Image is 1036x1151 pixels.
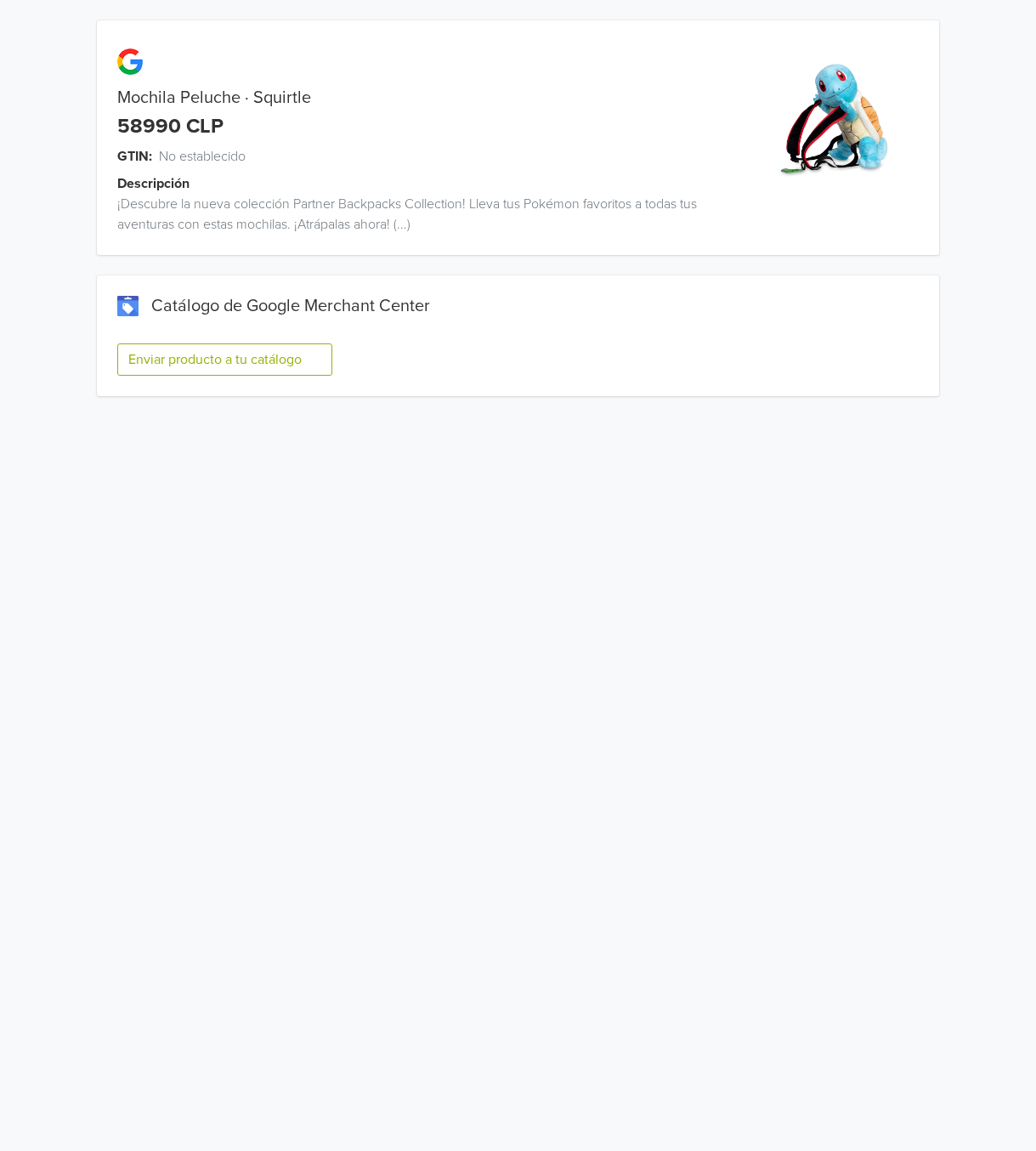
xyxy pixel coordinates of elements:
button: Enviar producto a tu catálogo [117,343,332,376]
div: Descripción [117,173,749,194]
div: ¡Descubre la nueva colección Partner Backpacks Collection! Lleva tus Pokémon favoritos a todas tu... [97,194,728,235]
div: Catálogo de Google Merchant Center [117,296,919,316]
div: 58990 CLP [117,115,224,139]
img: product_image [770,54,898,183]
div: Mochila Peluche · Squirtle [97,88,728,108]
span: GTIN: [117,146,152,167]
span: No establecido [159,146,246,167]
